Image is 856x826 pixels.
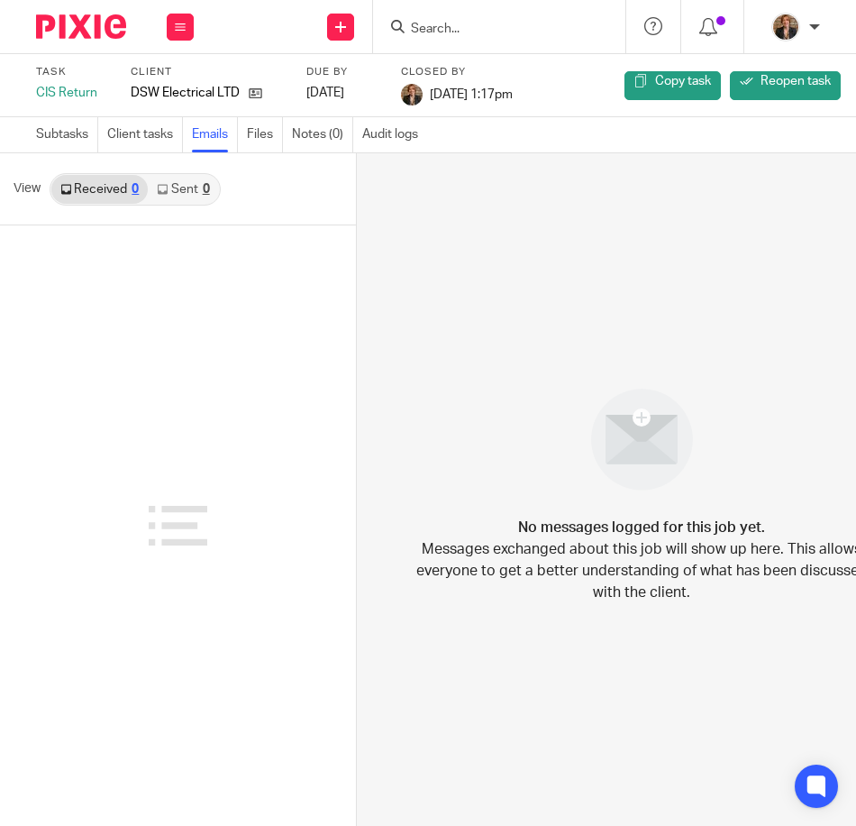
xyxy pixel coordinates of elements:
[760,75,831,87] span: Reopen task
[771,13,800,41] img: WhatsApp%20Image%202025-04-23%20at%2010.20.30_16e186ec.jpg
[401,65,513,79] label: Closed by
[579,377,705,502] img: image
[624,71,721,100] a: Copy task
[192,117,238,152] a: Emails
[107,117,183,152] a: Client tasks
[203,183,210,196] div: 0
[36,117,98,152] a: Subtasks
[36,84,108,102] div: CIS Return
[306,65,378,79] label: Due by
[292,117,353,152] a: Notes (0)
[148,175,218,204] a: Sent0
[132,183,139,196] div: 0
[655,75,711,87] span: Copy task
[409,22,571,38] input: Search
[306,84,378,102] div: [DATE]
[36,14,126,39] img: Pixie
[518,517,765,538] h4: No messages logged for this job yet.
[730,71,841,100] a: Reopen task
[51,175,148,204] a: Received0
[131,65,288,79] label: Client
[362,117,427,152] a: Audit logs
[430,88,513,101] span: [DATE] 1:17pm
[131,84,240,102] p: DSW Electrical LTD
[247,117,283,152] a: Files
[36,65,108,79] label: Task
[14,179,41,198] span: View
[401,84,423,106] img: WhatsApp%20Image%202025-04-23%20at%2010.20.30_16e186ec.jpg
